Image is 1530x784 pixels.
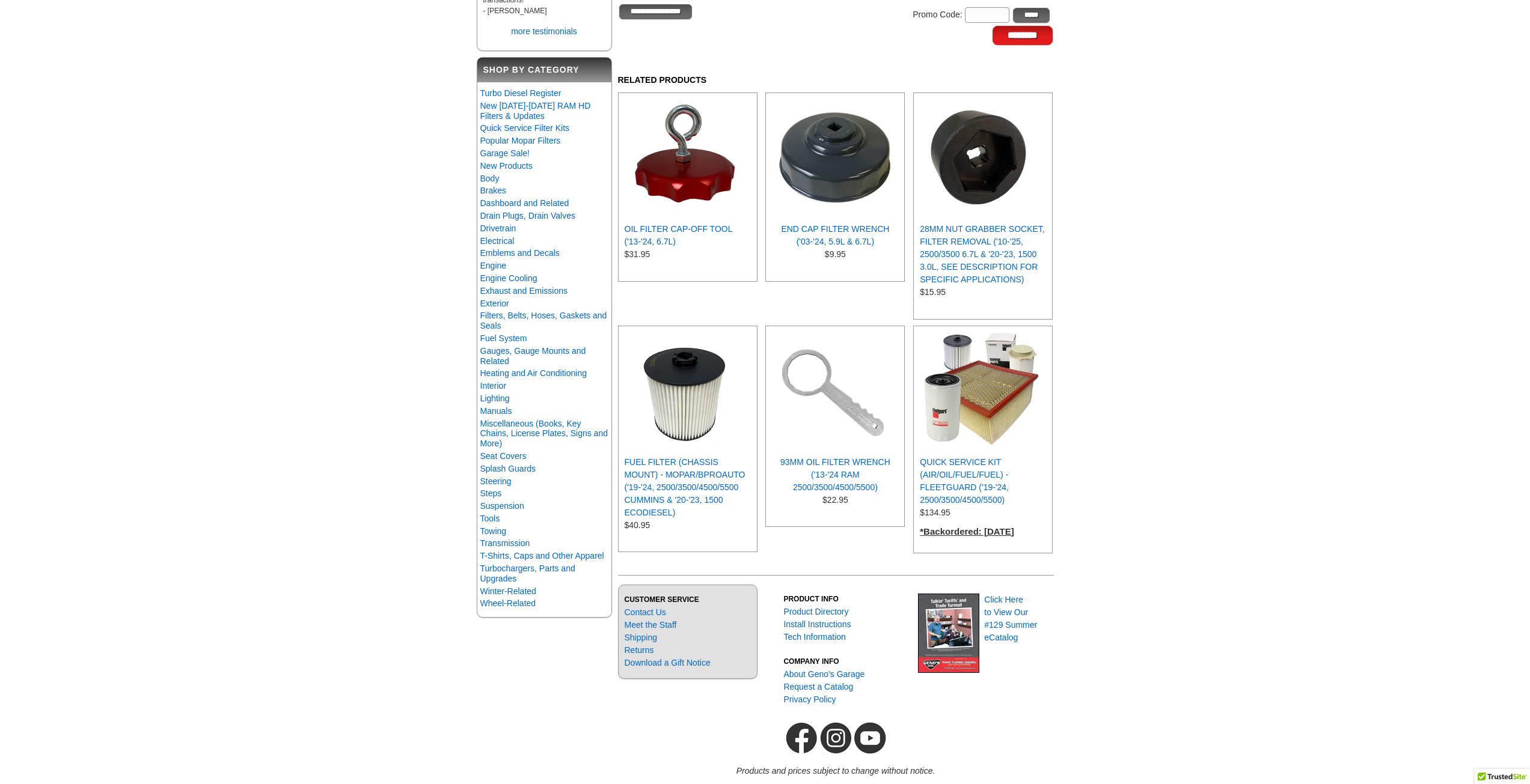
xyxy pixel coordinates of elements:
[480,586,536,596] a: Winter-Related
[781,224,889,246] a: END CAP FILTER WRENCH ('03-'24, 5.9L & 6.7L)
[480,198,569,208] a: Dashboard and Related
[920,286,1046,299] div: $15.95
[480,564,575,583] a: Turbochargers, Parts and Upgrades
[480,333,527,343] a: Fuel System
[480,406,512,416] a: Manuals
[480,211,575,220] a: Drain Plugs, Drain Valves
[625,594,751,605] h3: CUSTOMER SERVICE
[480,419,608,449] a: Miscellaneous (Books, Key Chains, License Plates, Signs and More)
[618,74,1054,87] h2: Related Products
[480,223,516,233] a: Drivetrain
[783,682,853,691] a: Request a Catalog
[783,669,864,679] a: About Geno's Garage
[480,551,604,561] a: T-Shirts, Caps and Other Apparel
[477,58,611,82] h2: Shop By Category
[480,101,591,121] a: New [DATE]-[DATE] RAM HD Filters & Updates
[480,236,515,246] a: Electrical
[780,457,890,492] a: 93MM OIL FILTER WRENCH ('13-'24 RAM 2500/3500/4500/5500)
[775,99,895,219] img: END CAP FILTER WRENCH ('03-'24, 5.9L & 6.7L)
[918,594,979,673] img: Geno's Garage eCatalog
[480,346,586,366] a: Gauges, Gauge Mounts and Related
[785,715,819,761] img: Geno's Garage Facebook Link
[775,332,895,452] img: 93MM OIL FILTER WRENCH ('13-'24 RAM 2500/3500/4500/5500)
[920,526,1014,536] strong: *Backordered: [DATE]
[480,286,568,296] a: Exhaust and Emissions
[480,273,537,283] a: Engine Cooling
[625,633,658,642] a: Shipping
[625,645,654,655] a: Returns
[772,494,898,506] div: $22.95
[625,224,732,246] a: OIL FILTER CAP-OFF TOOL ('13-'24, 6.7L)
[853,715,887,761] img: Geno's Garage YouTube Channel
[920,506,1046,519] div: $134.95
[819,715,853,761] img: Geno's Garage Instagram Link
[480,161,533,171] a: New Products
[480,248,560,258] a: Emblems and Decals
[480,148,530,158] a: Garage Sale!
[480,501,524,511] a: Suspension
[480,261,507,270] a: Engine
[480,488,502,498] a: Steps
[984,595,1037,642] a: Click Hereto View Our#129 SummereCatalog
[480,514,500,523] a: Tools
[783,607,848,616] a: Product Directory
[480,476,512,486] a: Steering
[625,519,751,532] div: $40.95
[920,99,1040,219] img: 28MM NUT GRABBER SOCKET, FILTER REMOVAL ('10-'25, 2500/3500 6.7L & '20-'23, 1500 3.0L, SEE DESCRI...
[772,248,898,261] div: $9.95
[625,332,745,452] img: FUEL FILTER (CHASSIS MOUNT) - MOPAR/BPROAUTO ('19-'24, 2500/3500/4500/5500 CUMMINS & '20-'23, 150...
[783,656,910,667] h3: COMPANY INFO
[480,381,507,390] a: Interior
[783,594,910,604] h3: PRODUCT INFO
[625,658,711,667] a: Download a Gift Notice
[783,632,846,642] a: Tech Information
[480,174,500,183] a: Body
[480,311,607,330] a: Filters, Belts, Hoses, Gaskets and Seals
[913,10,962,19] label: Promo Code:
[625,607,666,617] a: Contact Us
[480,136,561,145] a: Popular Mopar Filters
[480,526,507,536] a: Towing
[480,598,536,608] a: Wheel-Related
[783,619,851,629] a: Install Instructions
[920,457,1009,505] a: QUICK SERVICE KIT (AIR/OIL/FUEL/FUEL) - FLEETGUARD ('19-'24, 2500/3500/4500/5500)
[480,368,587,378] a: Heating and Air Conditioning
[625,99,745,219] img: OIL FILTER CAP-OFF TOOL ('13-'24, 6.7L)
[480,464,536,473] a: Splash Guards
[625,457,745,517] a: FUEL FILTER (CHASSIS MOUNT) - MOPAR/BPROAUTO ('19-'24, 2500/3500/4500/5500 CUMMINS & '20-'23, 150...
[783,694,836,704] a: Privacy Policy
[920,224,1044,284] a: 28MM NUT GRABBER SOCKET, FILTER REMOVAL ('10-'25, 2500/3500 6.7L & '20-'23, 1500 3.0L, SEE DESCRI...
[480,394,510,403] a: Lighting
[480,299,509,308] a: Exterior
[480,186,507,195] a: Brakes
[625,620,677,630] a: Meet the Staff
[480,451,527,461] a: Seat Covers
[480,123,570,133] a: Quick Service Filter Kits
[625,248,751,261] div: $31.95
[480,88,562,98] a: Turbo Diesel Register
[480,538,530,548] a: Transmission
[920,332,1040,452] img: QUICK SERVICE KIT (AIR/OIL/FUEL/FUEL) - FLEETGUARD ('19-'24, 2500/3500/4500/5500)
[736,766,935,776] em: Products and prices subject to change without notice.
[511,26,577,36] a: more testimonials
